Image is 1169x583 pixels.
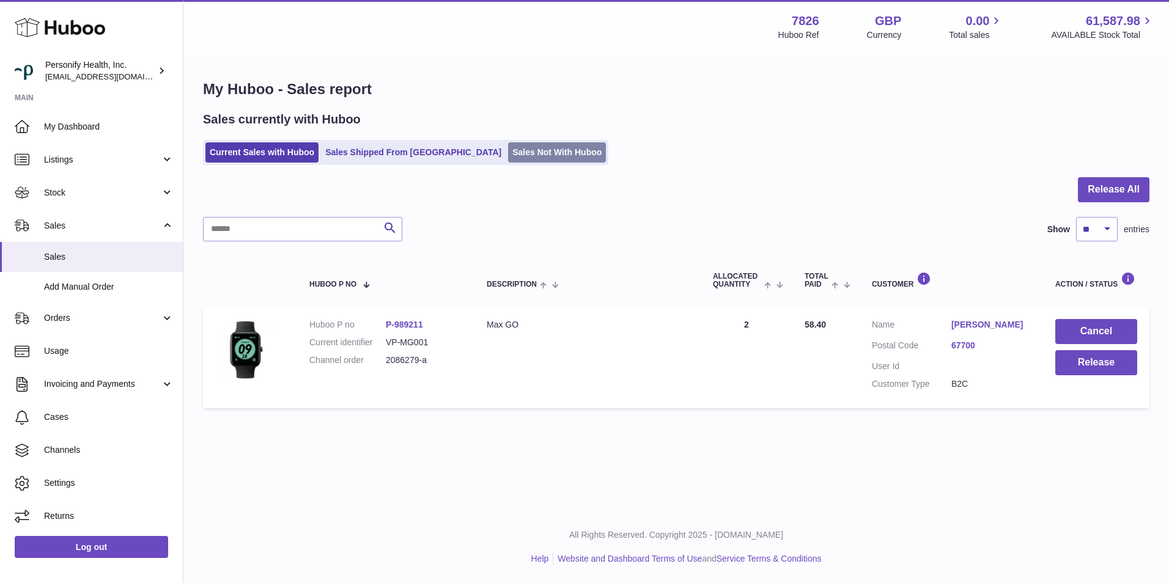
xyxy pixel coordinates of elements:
[872,361,951,372] dt: User Id
[553,553,821,565] li: and
[487,319,688,331] div: Max GO
[951,340,1031,351] a: 67700
[872,378,951,390] dt: Customer Type
[872,340,951,354] dt: Postal Code
[951,378,1031,390] dd: B2C
[805,273,828,288] span: Total paid
[872,272,1031,288] div: Customer
[386,337,462,348] dd: VP-MG001
[44,411,174,423] span: Cases
[1086,13,1140,29] span: 61,587.98
[717,554,822,563] a: Service Terms & Conditions
[949,13,1003,41] a: 0.00 Total sales
[44,251,174,263] span: Sales
[778,29,819,41] div: Huboo Ref
[203,111,361,128] h2: Sales currently with Huboo
[44,345,174,357] span: Usage
[193,529,1159,541] p: All Rights Reserved. Copyright 2025 - [DOMAIN_NAME]
[386,354,462,366] dd: 2086279-a
[15,62,33,80] img: internalAdmin-7826@internal.huboo.com
[531,554,549,563] a: Help
[713,273,761,288] span: ALLOCATED Quantity
[321,142,506,163] a: Sales Shipped From [GEOGRAPHIC_DATA]
[45,71,180,81] span: [EMAIL_ADDRESS][DOMAIN_NAME]
[45,59,155,82] div: Personify Health, Inc.
[872,319,951,334] dt: Name
[1047,224,1070,235] label: Show
[386,320,423,329] a: P-989211
[1124,224,1149,235] span: entries
[875,13,901,29] strong: GBP
[487,280,537,288] span: Description
[44,444,174,456] span: Channels
[44,281,174,293] span: Add Manual Order
[1055,319,1137,344] button: Cancel
[215,319,276,380] img: 78261721143674.png
[205,142,319,163] a: Current Sales with Huboo
[44,378,161,390] span: Invoicing and Payments
[309,354,386,366] dt: Channel order
[966,13,990,29] span: 0.00
[44,187,161,199] span: Stock
[44,510,174,522] span: Returns
[792,13,819,29] strong: 7826
[558,554,702,563] a: Website and Dashboard Terms of Use
[309,280,356,288] span: Huboo P no
[309,337,386,348] dt: Current identifier
[701,307,792,408] td: 2
[1078,177,1149,202] button: Release All
[508,142,606,163] a: Sales Not With Huboo
[805,320,826,329] span: 58.40
[1055,272,1137,288] div: Action / Status
[1055,350,1137,375] button: Release
[867,29,902,41] div: Currency
[951,319,1031,331] a: [PERSON_NAME]
[949,29,1003,41] span: Total sales
[44,312,161,324] span: Orders
[44,154,161,166] span: Listings
[44,220,161,232] span: Sales
[44,121,174,133] span: My Dashboard
[1051,29,1154,41] span: AVAILABLE Stock Total
[44,477,174,489] span: Settings
[15,536,168,558] a: Log out
[309,319,386,331] dt: Huboo P no
[203,79,1149,99] h1: My Huboo - Sales report
[1051,13,1154,41] a: 61,587.98 AVAILABLE Stock Total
